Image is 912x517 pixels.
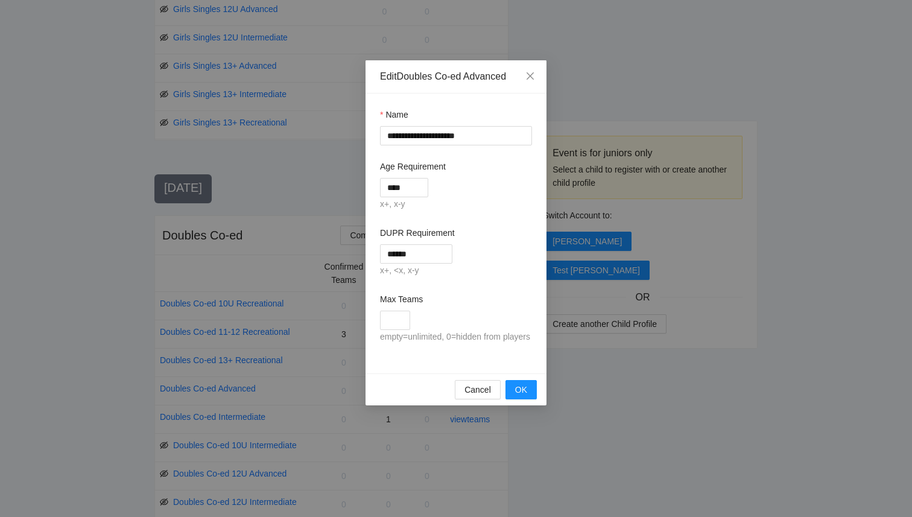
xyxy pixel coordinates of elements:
[380,244,452,264] input: DUPR Requirement
[380,160,446,173] label: Age Requirement
[380,293,423,306] label: Max Teams
[380,264,532,278] div: x+, <x, x-y
[515,383,527,396] span: OK
[380,108,408,121] label: Name
[455,380,501,399] button: Cancel
[505,380,537,399] button: OK
[525,71,535,81] span: close
[514,60,546,93] button: Close
[380,226,455,239] label: DUPR Requirement
[380,197,532,212] div: x+, x-y
[380,330,532,344] div: empty=unlimited, 0=hidden from players
[380,178,428,197] input: Age Requirement
[464,383,491,396] span: Cancel
[380,311,410,330] input: Max Teams
[380,70,532,83] div: Edit Doubles Co-ed Advanced
[380,126,532,145] input: Name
